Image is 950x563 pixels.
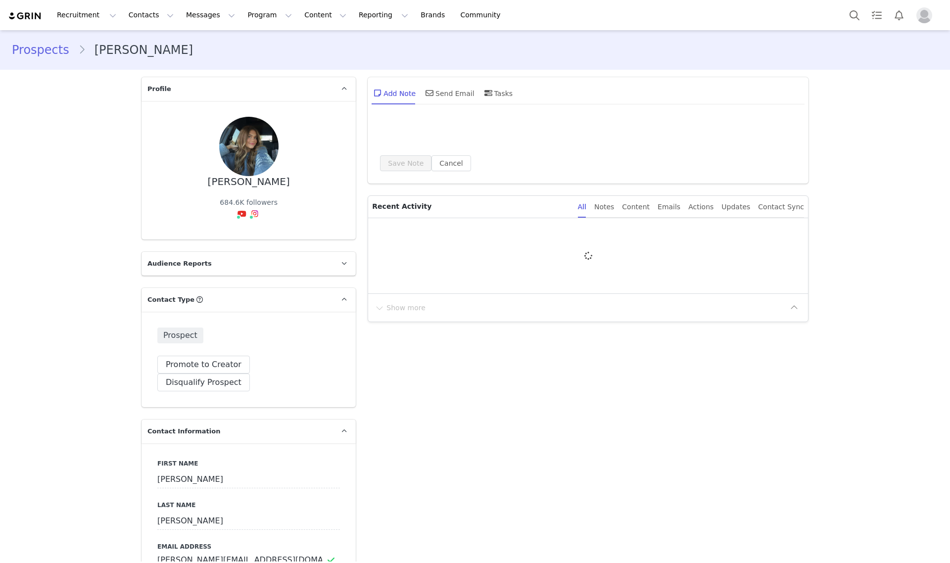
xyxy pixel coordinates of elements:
button: Content [298,4,352,26]
button: Contacts [123,4,180,26]
a: Brands [415,4,454,26]
div: Updates [721,196,750,218]
div: All [578,196,586,218]
button: Program [241,4,298,26]
button: Disqualify Prospect [157,374,250,391]
button: Notifications [888,4,910,26]
span: Profile [147,84,171,94]
div: Contact Sync [758,196,804,218]
a: Tasks [866,4,888,26]
button: Messages [180,4,241,26]
label: Email Address [157,542,340,551]
button: Cancel [431,155,471,171]
img: 40fa9946-5cef-4503-aa07-ca7a8157bbe2.jpg [219,117,279,176]
div: Actions [688,196,713,218]
img: grin logo [8,11,43,21]
button: Reporting [353,4,414,26]
label: First Name [157,459,340,468]
button: Search [844,4,865,26]
div: Add Note [372,81,416,105]
button: Show more [374,300,426,316]
span: Prospect [157,328,203,343]
span: Contact Type [147,295,194,305]
label: Last Name [157,501,340,510]
a: Community [455,4,511,26]
div: Notes [594,196,614,218]
span: Audience Reports [147,259,212,269]
img: instagram.svg [251,210,259,218]
div: Send Email [424,81,475,105]
div: Content [622,196,650,218]
span: Contact Information [147,426,220,436]
div: [PERSON_NAME] [208,176,290,188]
div: Emails [658,196,680,218]
button: Profile [910,7,942,23]
button: Promote to Creator [157,356,250,374]
a: Prospects [12,41,78,59]
p: Recent Activity [372,196,570,218]
div: 684.6K followers [220,197,278,208]
img: placeholder-profile.jpg [916,7,932,23]
button: Save Note [380,155,431,171]
button: Recruitment [51,4,122,26]
div: Tasks [482,81,513,105]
